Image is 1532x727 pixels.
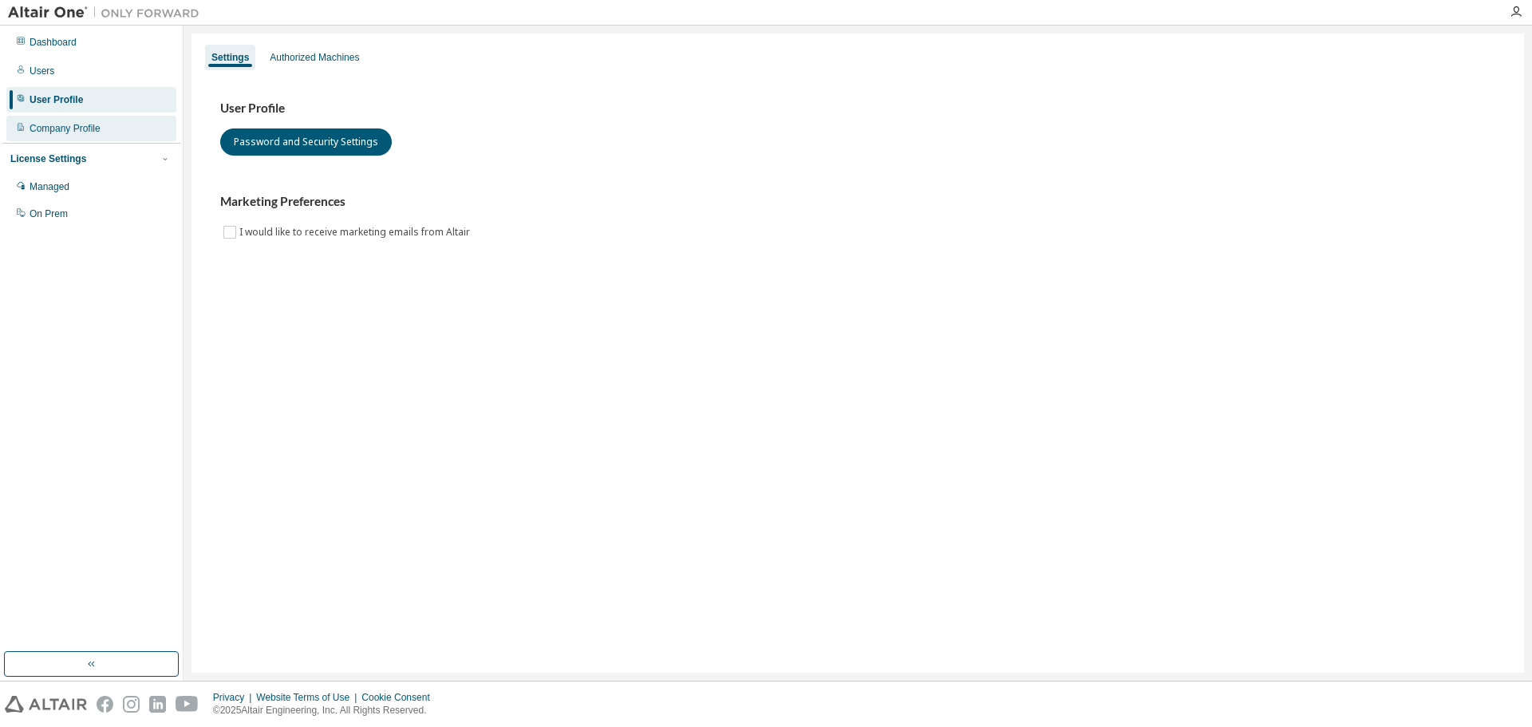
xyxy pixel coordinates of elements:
h3: User Profile [220,101,1495,117]
button: Password and Security Settings [220,128,392,156]
img: instagram.svg [123,696,140,713]
div: Managed [30,180,69,193]
img: youtube.svg [176,696,199,713]
div: Authorized Machines [270,51,359,64]
p: © 2025 Altair Engineering, Inc. All Rights Reserved. [213,704,440,717]
div: Cookie Consent [361,691,439,704]
h3: Marketing Preferences [220,194,1495,210]
div: Privacy [213,691,256,704]
div: User Profile [30,93,83,106]
div: On Prem [30,207,68,220]
img: Altair One [8,5,207,21]
div: Website Terms of Use [256,691,361,704]
div: Company Profile [30,122,101,135]
div: Settings [211,51,249,64]
label: I would like to receive marketing emails from Altair [239,223,473,242]
div: Dashboard [30,36,77,49]
div: Users [30,65,54,77]
div: License Settings [10,152,86,165]
img: altair_logo.svg [5,696,87,713]
img: facebook.svg [97,696,113,713]
img: linkedin.svg [149,696,166,713]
